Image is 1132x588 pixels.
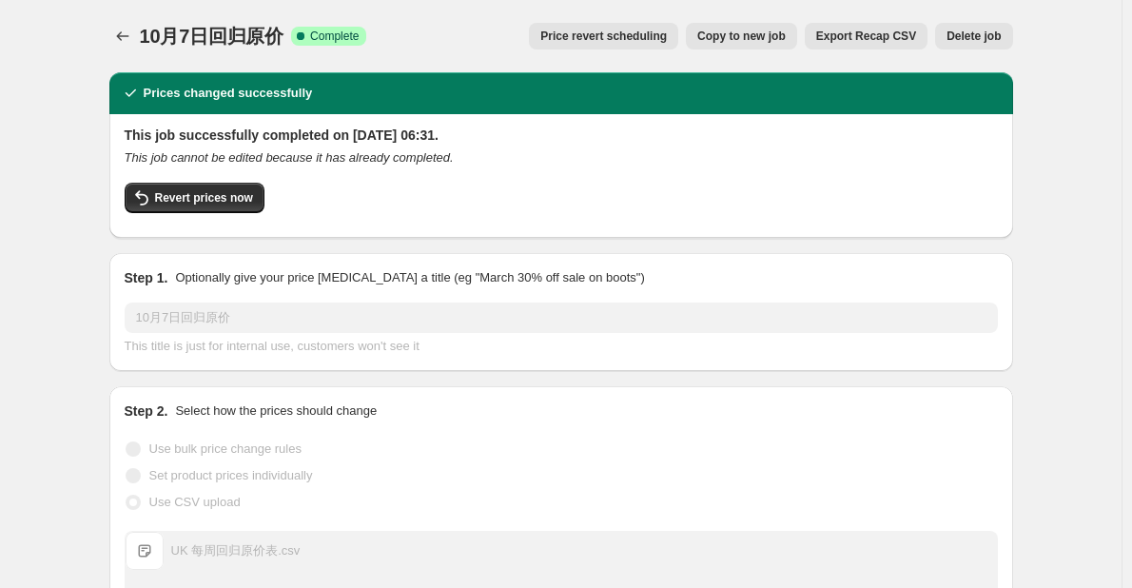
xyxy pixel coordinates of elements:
button: Export Recap CSV [805,23,927,49]
h2: Prices changed successfully [144,84,313,103]
button: Price change jobs [109,23,136,49]
span: Delete job [947,29,1001,44]
p: Select how the prices should change [175,402,377,421]
span: Use bulk price change rules [149,441,302,456]
span: Price revert scheduling [540,29,667,44]
div: UK 每周回归原价表.csv [171,541,301,560]
p: Optionally give your price [MEDICAL_DATA] a title (eg "March 30% off sale on boots") [175,268,644,287]
button: Delete job [935,23,1012,49]
span: Set product prices individually [149,468,313,482]
span: Copy to new job [697,29,786,44]
span: Revert prices now [155,190,253,206]
h2: Step 1. [125,268,168,287]
button: Revert prices now [125,183,264,213]
span: Export Recap CSV [816,29,916,44]
span: Use CSV upload [149,495,241,509]
span: This title is just for internal use, customers won't see it [125,339,420,353]
button: Copy to new job [686,23,797,49]
i: This job cannot be edited because it has already completed. [125,150,454,165]
input: 30% off holiday sale [125,303,998,333]
span: 10月7日回归原价 [140,26,284,47]
span: Complete [310,29,359,44]
button: Price revert scheduling [529,23,678,49]
h2: Step 2. [125,402,168,421]
h2: This job successfully completed on [DATE] 06:31. [125,126,998,145]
